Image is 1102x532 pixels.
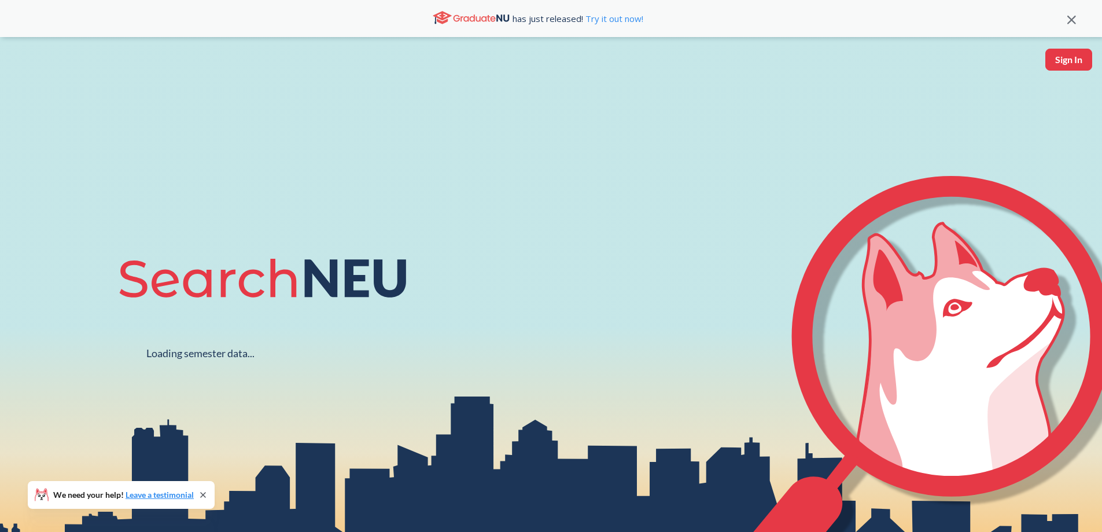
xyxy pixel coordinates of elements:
[12,49,39,87] a: sandbox logo
[12,49,39,84] img: sandbox logo
[126,490,194,500] a: Leave a testimonial
[53,491,194,499] span: We need your help!
[513,12,643,25] span: has just released!
[1045,49,1092,71] button: Sign In
[146,347,255,360] div: Loading semester data...
[583,13,643,24] a: Try it out now!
